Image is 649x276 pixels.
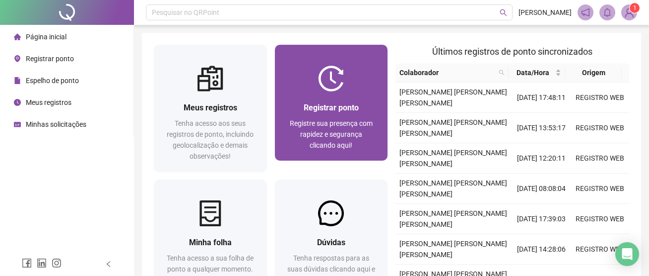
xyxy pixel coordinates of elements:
td: REGISTRO WEB [571,204,629,234]
span: [PERSON_NAME] [PERSON_NAME] [PERSON_NAME] [399,240,507,259]
td: [DATE] 17:39:03 [513,204,571,234]
span: environment [14,55,21,62]
img: 90515 [622,5,637,20]
span: clock-circle [14,99,21,106]
span: Minhas solicitações [26,120,86,128]
span: Registrar ponto [26,55,74,63]
td: [DATE] 14:28:06 [513,234,571,265]
span: [PERSON_NAME] [PERSON_NAME] [PERSON_NAME] [399,179,507,198]
span: search [497,65,507,80]
span: linkedin [37,258,47,268]
span: home [14,33,21,40]
span: [PERSON_NAME] [PERSON_NAME] [PERSON_NAME] [399,149,507,168]
a: Registrar pontoRegistre sua presença com rapidez e segurança clicando aqui! [275,45,388,161]
span: Colaborador [399,67,495,78]
span: Página inicial [26,33,66,41]
span: [PERSON_NAME] [PERSON_NAME] [PERSON_NAME] [399,88,507,107]
td: [DATE] 17:48:11 [513,83,571,113]
span: Meus registros [184,103,237,112]
td: [DATE] 13:53:17 [513,113,571,143]
span: facebook [22,258,32,268]
td: REGISTRO WEB [571,174,629,204]
th: Data/Hora [509,63,565,83]
td: [DATE] 08:08:04 [513,174,571,204]
td: [DATE] 12:20:11 [513,143,571,174]
span: bell [603,8,612,17]
span: [PERSON_NAME] [519,7,572,18]
span: search [499,70,505,76]
td: REGISTRO WEB [571,234,629,265]
span: 1 [633,4,637,11]
span: search [500,9,507,16]
span: Meus registros [26,98,71,106]
span: Últimos registros de ponto sincronizados [432,46,592,57]
td: REGISTRO WEB [571,83,629,113]
span: Dúvidas [317,238,345,247]
span: Registrar ponto [304,103,359,112]
span: instagram [52,258,62,268]
span: left [105,261,112,268]
sup: Atualize o seu contato no menu Meus Dados [630,3,640,13]
span: [PERSON_NAME] [PERSON_NAME] [PERSON_NAME] [399,118,507,137]
div: Open Intercom Messenger [615,242,639,266]
span: [PERSON_NAME] [PERSON_NAME] [PERSON_NAME] [399,209,507,228]
td: REGISTRO WEB [571,143,629,174]
span: notification [581,8,590,17]
span: Minha folha [189,238,232,247]
td: REGISTRO WEB [571,113,629,143]
span: Tenha acesso aos seus registros de ponto, incluindo geolocalização e demais observações! [167,119,254,160]
a: Meus registrosTenha acesso aos seus registros de ponto, incluindo geolocalização e demais observa... [154,45,267,172]
span: file [14,77,21,84]
span: schedule [14,121,21,128]
th: Origem [565,63,622,83]
span: Registre sua presença com rapidez e segurança clicando aqui! [290,119,373,149]
span: Data/Hora [513,67,553,78]
span: Espelho de ponto [26,77,79,85]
